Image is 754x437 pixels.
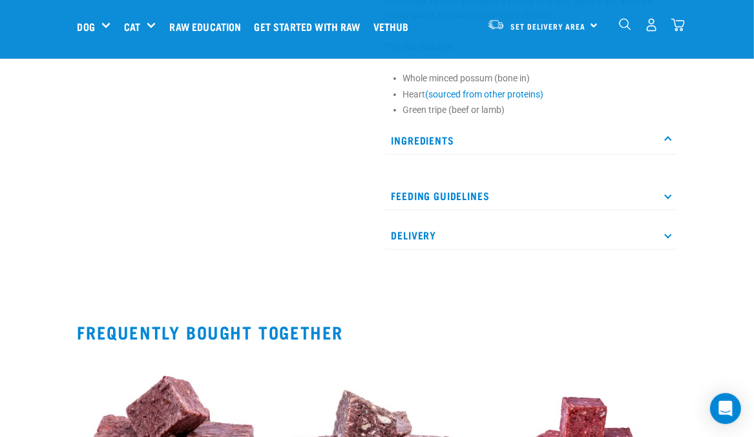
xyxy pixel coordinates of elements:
a: Get started with Raw [251,1,370,52]
img: home-icon@2x.png [671,18,685,32]
a: Raw Education [166,1,251,52]
a: Vethub [370,1,419,52]
p: Ingredients [385,126,677,155]
a: Cat [124,19,140,34]
li: Green tripe (beef or lamb) [403,103,677,117]
a: (sourced from other proteins) [426,89,544,99]
div: Open Intercom Messenger [710,393,741,424]
li: Whole minced possum (bone in) [403,72,677,85]
img: van-moving.png [487,19,505,30]
img: user.png [645,18,658,32]
h2: Frequently bought together [78,322,677,342]
p: Feeding Guidelines [385,181,677,210]
p: Delivery [385,221,677,250]
span: Set Delivery Area [511,24,586,28]
a: Dog [78,19,95,34]
li: Heart [403,88,677,101]
img: home-icon-1@2x.png [619,18,631,30]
